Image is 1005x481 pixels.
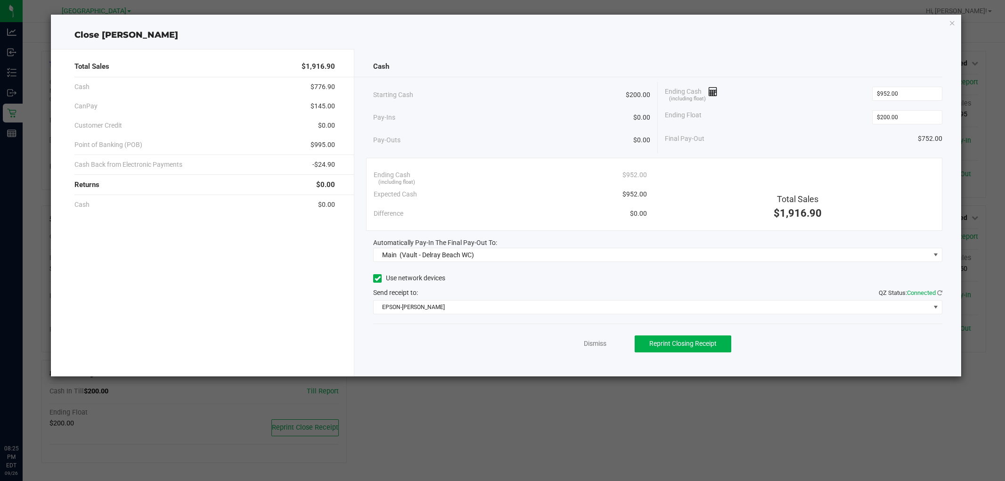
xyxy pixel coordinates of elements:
[374,170,410,180] span: Ending Cash
[9,406,38,434] iframe: Resource center
[633,135,650,145] span: $0.00
[74,200,90,210] span: Cash
[374,209,403,219] span: Difference
[310,101,335,111] span: $145.00
[635,335,731,352] button: Reprint Closing Receipt
[622,189,647,199] span: $952.00
[907,289,936,296] span: Connected
[626,90,650,100] span: $200.00
[373,135,400,145] span: Pay-Outs
[400,251,474,259] span: (Vault - Delray Beach WC)
[649,340,717,347] span: Reprint Closing Receipt
[373,90,413,100] span: Starting Cash
[374,189,417,199] span: Expected Cash
[74,175,335,195] div: Returns
[318,200,335,210] span: $0.00
[373,273,445,283] label: Use network devices
[316,179,335,190] span: $0.00
[51,29,961,41] div: Close [PERSON_NAME]
[665,87,718,101] span: Ending Cash
[774,207,822,219] span: $1,916.90
[378,179,415,187] span: (including float)
[74,121,122,130] span: Customer Credit
[382,251,397,259] span: Main
[584,339,606,349] a: Dismiss
[310,82,335,92] span: $776.90
[669,95,706,103] span: (including float)
[777,194,818,204] span: Total Sales
[879,289,942,296] span: QZ Status:
[318,121,335,130] span: $0.00
[665,134,704,144] span: Final Pay-Out
[373,289,418,296] span: Send receipt to:
[312,160,335,170] span: -$24.90
[630,209,647,219] span: $0.00
[373,113,395,122] span: Pay-Ins
[622,170,647,180] span: $952.00
[74,61,109,72] span: Total Sales
[74,140,142,150] span: Point of Banking (POB)
[374,301,930,314] span: EPSON-[PERSON_NAME]
[373,61,389,72] span: Cash
[74,101,98,111] span: CanPay
[665,110,702,124] span: Ending Float
[918,134,942,144] span: $752.00
[373,239,497,246] span: Automatically Pay-In The Final Pay-Out To:
[74,82,90,92] span: Cash
[74,160,182,170] span: Cash Back from Electronic Payments
[633,113,650,122] span: $0.00
[310,140,335,150] span: $995.00
[302,61,335,72] span: $1,916.90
